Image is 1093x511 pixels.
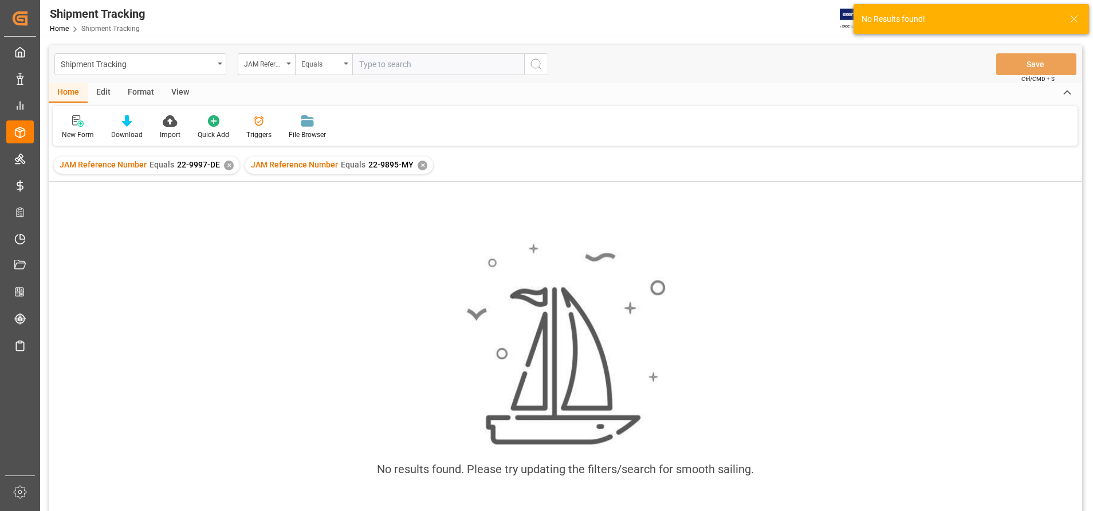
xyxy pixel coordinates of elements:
[224,161,234,170] div: ✕
[150,160,174,169] span: Equals
[251,160,338,169] span: JAM Reference Number
[54,53,226,75] button: open menu
[246,130,272,140] div: Triggers
[1021,75,1055,83] span: Ctrl/CMD + S
[198,130,229,140] div: Quick Add
[465,242,666,446] img: smooth_sailing.jpeg
[418,161,427,170] div: ✕
[244,56,283,69] div: JAM Reference Number
[301,56,340,69] div: Equals
[88,83,119,103] div: Edit
[341,160,365,169] span: Equals
[49,83,88,103] div: Home
[50,25,69,33] a: Home
[60,160,147,169] span: JAM Reference Number
[238,53,295,75] button: open menu
[160,130,180,140] div: Import
[289,130,326,140] div: File Browser
[61,56,214,71] div: Shipment Tracking
[62,130,94,140] div: New Form
[119,83,163,103] div: Format
[996,53,1076,75] button: Save
[163,83,198,103] div: View
[352,53,524,75] input: Type to search
[111,130,143,140] div: Download
[524,53,548,75] button: search button
[50,5,145,22] div: Shipment Tracking
[840,9,879,29] img: Exertis%20JAM%20-%20Email%20Logo.jpg_1722504956.jpg
[862,13,1059,25] div: No Results found!
[368,160,414,169] span: 22-9895-MY
[177,160,220,169] span: 22-9997-DE
[377,461,754,478] div: No results found. Please try updating the filters/search for smooth sailing.
[295,53,352,75] button: open menu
